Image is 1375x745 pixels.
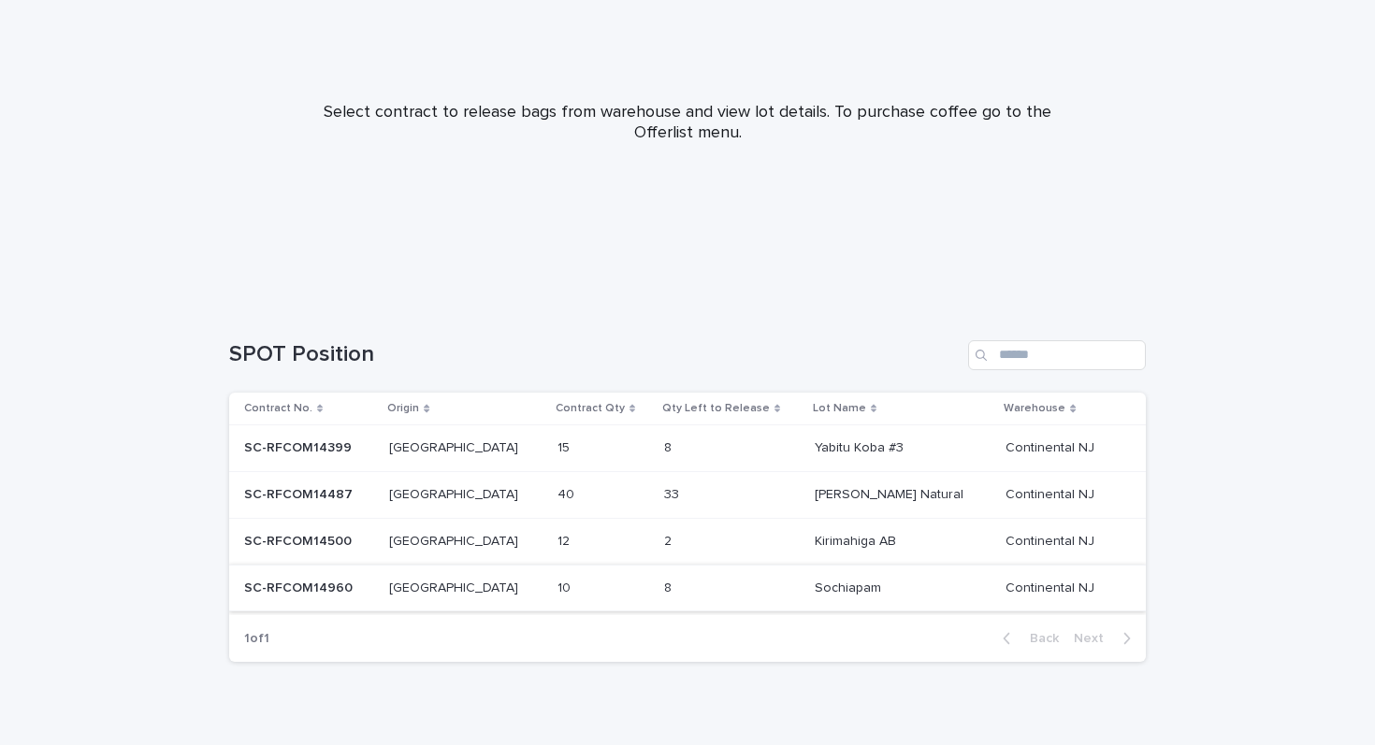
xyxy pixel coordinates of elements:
[244,398,312,419] p: Contract No.
[244,577,356,596] p: SC-RFCOM14960
[1006,530,1098,550] p: Continental NJ
[664,530,675,550] p: 2
[664,437,675,456] p: 8
[1006,437,1098,456] p: Continental NJ
[988,630,1066,647] button: Back
[1006,483,1098,503] p: Continental NJ
[815,577,885,596] p: Sochiapam
[389,437,522,456] p: [GEOGRAPHIC_DATA]
[244,483,356,503] p: SC-RFCOM14487
[389,577,522,596] p: [GEOGRAPHIC_DATA]
[229,565,1146,611] tr: SC-RFCOM14960SC-RFCOM14960 [GEOGRAPHIC_DATA][GEOGRAPHIC_DATA] 1010 88 SochiapamSochiapam Continen...
[387,398,419,419] p: Origin
[229,518,1146,565] tr: SC-RFCOM14500SC-RFCOM14500 [GEOGRAPHIC_DATA][GEOGRAPHIC_DATA] 1212 22 Kirimahiga ABKirimahiga AB ...
[229,425,1146,472] tr: SC-RFCOM14399SC-RFCOM14399 [GEOGRAPHIC_DATA][GEOGRAPHIC_DATA] 1515 88 Yabitu Koba #3Yabitu Koba #...
[229,616,284,662] p: 1 of 1
[557,530,573,550] p: 12
[1019,632,1059,645] span: Back
[244,437,355,456] p: SC-RFCOM14399
[556,398,625,419] p: Contract Qty
[229,341,961,368] h1: SPOT Position
[813,398,866,419] p: Lot Name
[313,103,1062,143] p: Select contract to release bags from warehouse and view lot details. To purchase coffee go to the...
[664,483,683,503] p: 33
[968,340,1146,370] input: Search
[1066,630,1146,647] button: Next
[815,483,967,503] p: [PERSON_NAME] Natural
[557,437,573,456] p: 15
[815,530,900,550] p: Kirimahiga AB
[1004,398,1065,419] p: Warehouse
[664,577,675,596] p: 8
[1074,632,1115,645] span: Next
[815,437,907,456] p: Yabitu Koba #3
[389,530,522,550] p: [GEOGRAPHIC_DATA]
[244,530,355,550] p: SC-RFCOM14500
[229,471,1146,518] tr: SC-RFCOM14487SC-RFCOM14487 [GEOGRAPHIC_DATA][GEOGRAPHIC_DATA] 4040 3333 [PERSON_NAME] Natural[PER...
[557,577,574,596] p: 10
[1006,577,1098,596] p: Continental NJ
[662,398,770,419] p: Qty Left to Release
[557,483,578,503] p: 40
[389,483,522,503] p: [GEOGRAPHIC_DATA]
